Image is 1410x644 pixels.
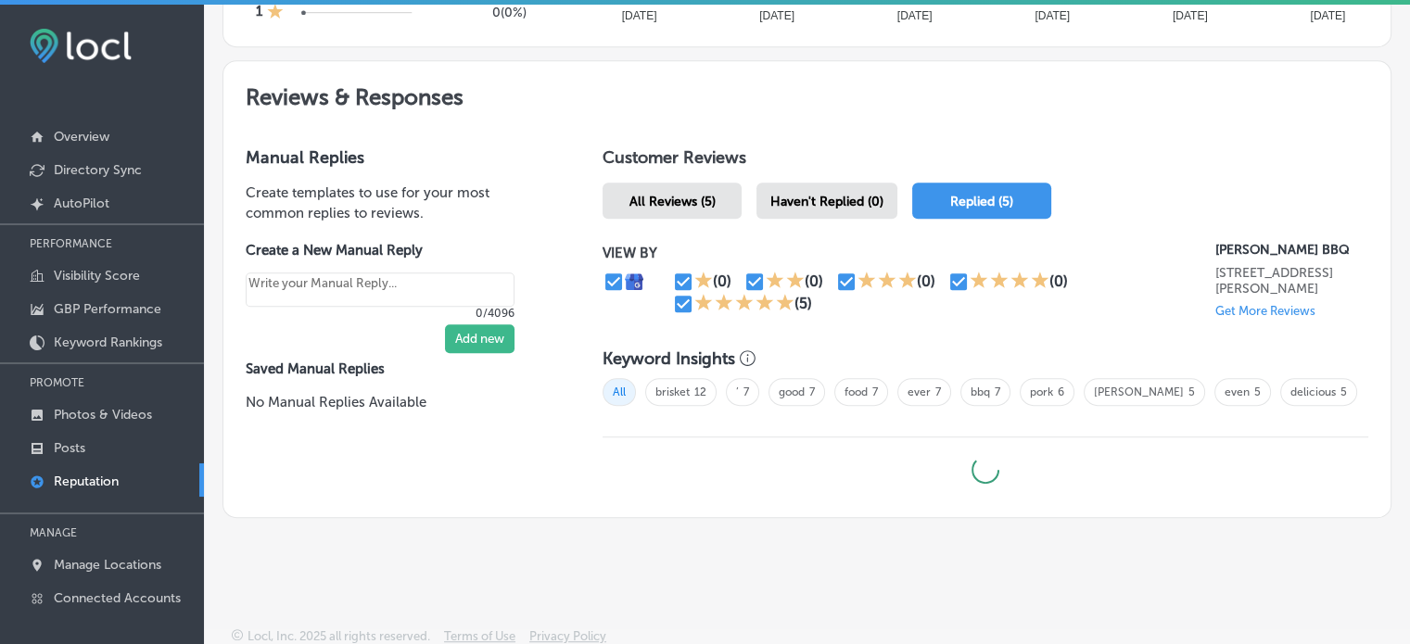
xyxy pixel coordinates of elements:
a: 5 [1254,385,1261,398]
a: good [779,385,805,398]
label: Saved Manual Replies [246,360,543,377]
p: Directory Sync [54,162,142,178]
h5: 0 ( 0% ) [438,5,527,20]
p: Photos & Videos [54,407,152,423]
p: No Manual Replies Available [246,392,543,412]
p: Posts [54,440,85,456]
div: 3 Stars [857,271,917,293]
p: Manage Locations [54,557,161,573]
h3: Manual Replies [246,147,543,168]
span: All [603,378,636,406]
button: Add new [445,324,514,353]
div: 1 Star [694,271,713,293]
div: (5) [794,295,812,312]
p: Reputation [54,474,119,489]
a: pork [1030,385,1053,398]
a: 7 [872,385,878,398]
div: (0) [713,272,731,290]
p: Visibility Score [54,268,140,284]
div: 2 Stars [766,271,805,293]
textarea: Create your Quick Reply [246,272,514,308]
div: (0) [805,272,823,290]
span: All Reviews (5) [629,194,716,209]
a: 12 [694,385,706,398]
label: Create a New Manual Reply [246,242,514,259]
div: 4 Stars [970,271,1049,293]
p: Keyword Rankings [54,335,162,350]
span: Replied (5) [950,194,1013,209]
a: ever [908,385,931,398]
a: bbq [971,385,990,398]
h1: Customer Reviews [603,147,1368,175]
p: Get More Reviews [1215,304,1315,318]
a: delicious [1290,385,1336,398]
a: ’ [736,385,739,398]
div: 1 Star [267,3,284,23]
a: food [845,385,868,398]
p: Connected Accounts [54,590,181,606]
span: Haven't Replied (0) [770,194,883,209]
a: 5 [1340,385,1347,398]
p: Overview [54,129,109,145]
a: 7 [995,385,1000,398]
tspan: [DATE] [1310,9,1345,22]
div: (0) [1049,272,1068,290]
a: [PERSON_NAME] [1094,385,1184,398]
p: 0/4096 [246,307,514,320]
p: AutoPilot [54,196,109,211]
p: Create templates to use for your most common replies to reviews. [246,183,543,223]
tspan: [DATE] [1173,9,1208,22]
p: Locl, Inc. 2025 all rights reserved. [248,629,430,643]
h3: Keyword Insights [603,348,735,369]
a: 7 [743,385,749,398]
p: VIEW BY [603,245,1215,261]
tspan: [DATE] [759,9,794,22]
h2: Reviews & Responses [223,61,1391,125]
tspan: [DATE] [1035,9,1070,22]
p: GBP Performance [54,301,161,317]
div: 5 Stars [694,293,794,315]
a: 7 [935,385,941,398]
a: 5 [1188,385,1195,398]
div: (0) [917,272,935,290]
p: 3877 Clark Rd Sarasota, FL 34233, US [1215,265,1368,297]
a: even [1225,385,1250,398]
p: Alday's BBQ [1215,242,1368,258]
a: 6 [1058,385,1064,398]
a: 7 [809,385,815,398]
tspan: [DATE] [621,9,656,22]
tspan: [DATE] [896,9,932,22]
img: fda3e92497d09a02dc62c9cd864e3231.png [30,29,132,63]
h4: 1 [256,3,262,23]
a: brisket [655,385,690,398]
